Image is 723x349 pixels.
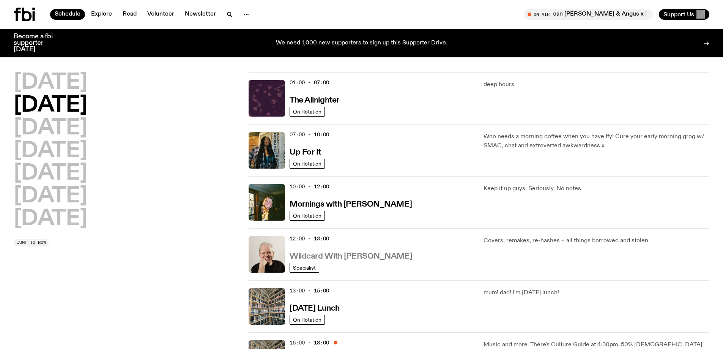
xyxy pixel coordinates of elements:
[484,80,709,89] p: deep hours.
[293,109,321,114] span: On Rotation
[290,339,329,346] span: 15:00 - 18:00
[293,317,321,322] span: On Rotation
[293,265,316,270] span: Specialist
[484,132,709,150] p: Who needs a morning coffee when you have Ify! Cure your early morning grog w/ SMAC, chat and extr...
[290,95,339,104] a: The Allnighter
[14,33,62,53] h3: Become a fbi supporter [DATE]
[290,199,412,208] a: Mornings with [PERSON_NAME]
[249,288,285,325] img: A corner shot of the fbi music library
[290,107,325,117] a: On Rotation
[14,239,49,246] button: Jump to now
[249,184,285,221] img: Freya smiles coyly as she poses for the image.
[276,40,447,47] p: We need 1,000 new supporters to sign up this Supporter Drive.
[118,9,141,20] a: Read
[143,9,179,20] a: Volunteer
[663,11,694,18] span: Support Us
[14,163,87,184] button: [DATE]
[290,79,329,86] span: 01:00 - 07:00
[50,9,85,20] a: Schedule
[290,148,321,156] h3: Up For It
[290,253,412,261] h3: Wildcard With [PERSON_NAME]
[290,235,329,242] span: 12:00 - 13:00
[249,236,285,273] img: Stuart is smiling charmingly, wearing a black t-shirt against a stark white background.
[290,131,329,138] span: 07:00 - 10:00
[290,287,329,294] span: 13:00 - 15:00
[293,161,321,166] span: On Rotation
[293,213,321,218] span: On Rotation
[484,236,709,245] p: Covers, remakes, re-hashes + all things borrowed and stolen.
[524,9,653,20] button: On AirOcean [PERSON_NAME] & Angus x [DATE] Arvos
[290,305,340,313] h3: [DATE] Lunch
[290,159,325,169] a: On Rotation
[14,141,87,162] button: [DATE]
[14,95,87,116] button: [DATE]
[17,240,46,245] span: Jump to now
[14,186,87,207] button: [DATE]
[290,303,340,313] a: [DATE] Lunch
[290,201,412,208] h3: Mornings with [PERSON_NAME]
[484,184,709,193] p: Keep it up guys. Seriously. No notes.
[290,315,325,325] a: On Rotation
[87,9,117,20] a: Explore
[14,208,87,230] button: [DATE]
[290,251,412,261] a: Wildcard With [PERSON_NAME]
[14,72,87,93] button: [DATE]
[290,183,329,190] span: 10:00 - 12:00
[290,211,325,221] a: On Rotation
[290,263,319,273] a: Specialist
[290,147,321,156] a: Up For It
[659,9,709,20] button: Support Us
[249,132,285,169] img: Ify - a Brown Skin girl with black braided twists, looking up to the side with her tongue stickin...
[180,9,221,20] a: Newsletter
[484,288,709,297] p: mum! dad! i'm [DATE] lunch!
[14,118,87,139] button: [DATE]
[290,96,339,104] h3: The Allnighter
